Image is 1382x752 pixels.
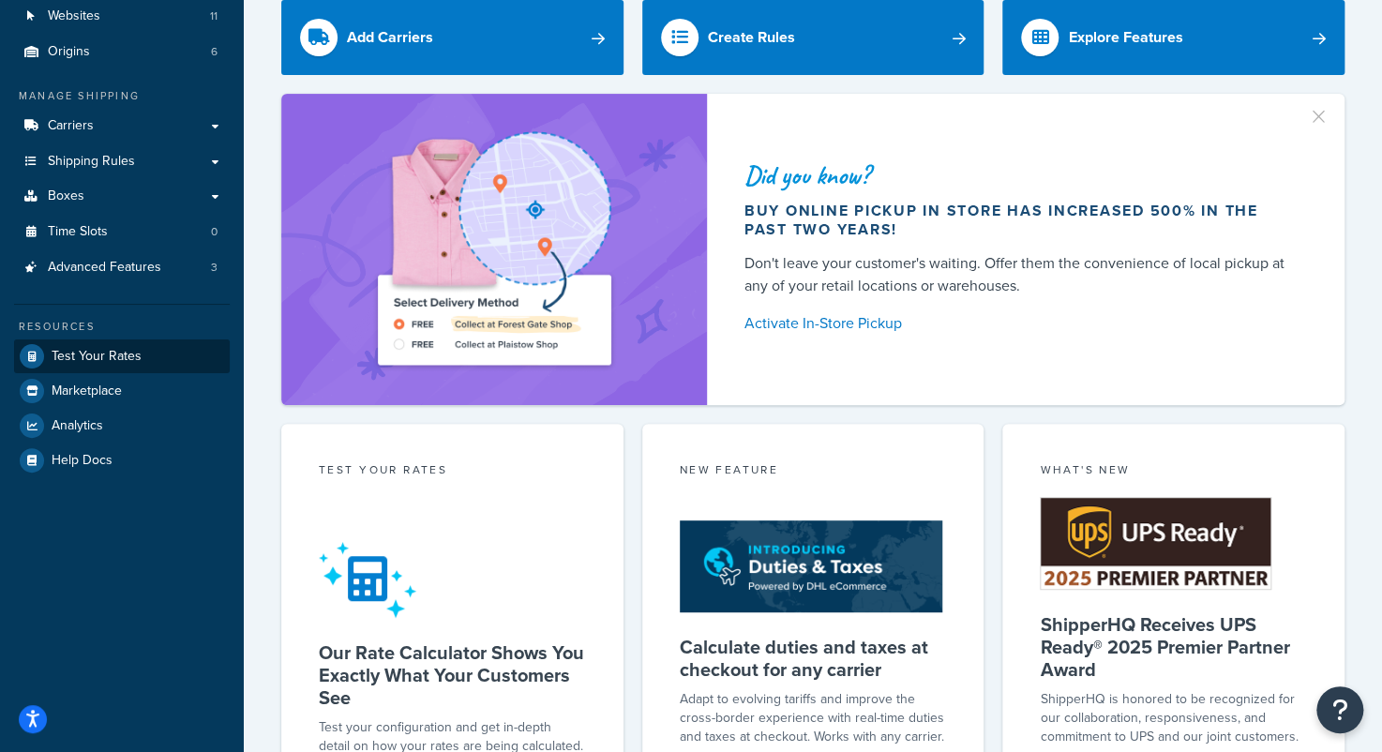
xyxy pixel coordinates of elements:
span: Shipping Rules [48,154,135,170]
span: Help Docs [52,453,113,469]
a: Origins6 [14,35,230,69]
div: Don't leave your customer's waiting. Offer them the convenience of local pickup at any of your re... [744,252,1299,297]
button: Open Resource Center [1316,686,1363,733]
li: Origins [14,35,230,69]
div: Did you know? [744,162,1299,188]
span: Test Your Rates [52,349,142,365]
div: Manage Shipping [14,88,230,104]
p: ShipperHQ is honored to be recognized for our collaboration, responsiveness, and commitment to UP... [1040,690,1307,746]
p: Adapt to evolving tariffs and improve the cross-border experience with real-time duties and taxes... [680,690,947,746]
span: Websites [48,8,100,24]
div: Explore Features [1068,24,1182,51]
span: 11 [210,8,218,24]
li: Time Slots [14,215,230,249]
h5: Calculate duties and taxes at checkout for any carrier [680,636,947,681]
div: What's New [1040,461,1307,483]
span: Origins [48,44,90,60]
div: New Feature [680,461,947,483]
a: Shipping Rules [14,144,230,179]
li: Advanced Features [14,250,230,285]
span: Analytics [52,418,103,434]
div: Buy online pickup in store has increased 500% in the past two years! [744,202,1299,239]
a: Carriers [14,109,230,143]
a: Marketplace [14,374,230,408]
img: ad-shirt-map-b0359fc47e01cab431d101c4b569394f6a03f54285957d908178d52f29eb9668.png [324,122,664,377]
a: Analytics [14,409,230,443]
div: Create Rules [708,24,795,51]
span: 3 [211,260,218,276]
div: Resources [14,319,230,335]
a: Test Your Rates [14,339,230,373]
span: 0 [211,224,218,240]
span: Boxes [48,188,84,204]
span: Time Slots [48,224,108,240]
span: Advanced Features [48,260,161,276]
a: Help Docs [14,444,230,477]
h5: ShipperHQ Receives UPS Ready® 2025 Premier Partner Award [1040,613,1307,681]
h5: Our Rate Calculator Shows You Exactly What Your Customers See [319,641,586,709]
a: Boxes [14,179,230,214]
a: Activate In-Store Pickup [744,310,1299,337]
a: Time Slots0 [14,215,230,249]
span: Marketplace [52,384,122,399]
span: Carriers [48,118,94,134]
div: Add Carriers [347,24,433,51]
a: Advanced Features3 [14,250,230,285]
div: Test your rates [319,461,586,483]
span: 6 [211,44,218,60]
